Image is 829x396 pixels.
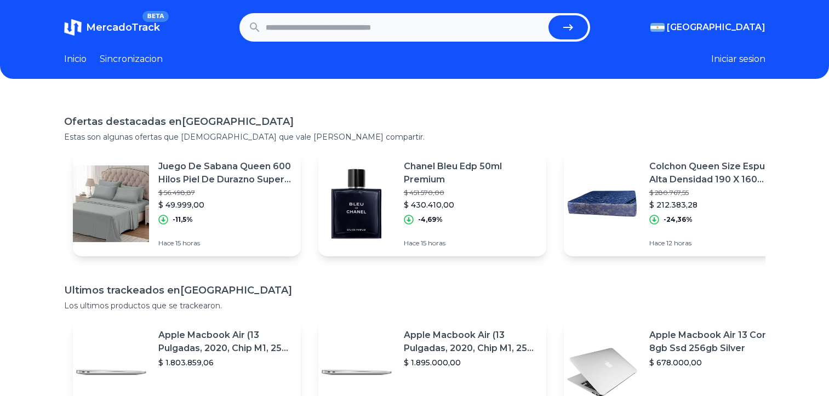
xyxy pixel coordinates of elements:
[158,188,292,197] p: $ 56.498,87
[64,53,87,66] a: Inicio
[318,165,395,242] img: Featured image
[64,19,160,36] a: MercadoTrackBETA
[86,21,160,33] span: MercadoTrack
[100,53,163,66] a: Sincronizacion
[158,329,292,355] p: Apple Macbook Air (13 Pulgadas, 2020, Chip M1, 256 Gb De Ssd, 8 Gb De Ram) - Plata
[158,357,292,368] p: $ 1.803.859,06
[173,215,193,224] p: -11,5%
[564,151,792,256] a: Featured imageColchon Queen Size Espuma Alta Densidad 190 X 160 Jackard$ 280.767,55$ 212.383,28-2...
[404,160,538,186] p: Chanel Bleu Edp 50ml Premium
[404,329,538,355] p: Apple Macbook Air (13 Pulgadas, 2020, Chip M1, 256 Gb De Ssd, 8 Gb De Ram) - Plata
[73,151,301,256] a: Featured imageJuego De Sabana Queen 600 Hilos Piel De Durazno Super Suave$ 56.498,87$ 49.999,00-1...
[64,300,765,311] p: Los ultimos productos que se trackearon.
[667,21,765,34] span: [GEOGRAPHIC_DATA]
[649,160,783,186] p: Colchon Queen Size Espuma Alta Densidad 190 X 160 Jackard
[142,11,168,22] span: BETA
[404,199,538,210] p: $ 430.410,00
[711,53,765,66] button: Iniciar sesion
[73,165,150,242] img: Featured image
[650,21,765,34] button: [GEOGRAPHIC_DATA]
[650,23,665,32] img: Argentina
[318,151,546,256] a: Featured imageChanel Bleu Edp 50ml Premium$ 451.570,00$ 430.410,00-4,69%Hace 15 horas
[158,199,292,210] p: $ 49.999,00
[649,239,783,248] p: Hace 12 horas
[64,283,765,298] h1: Ultimos trackeados en [GEOGRAPHIC_DATA]
[64,19,82,36] img: MercadoTrack
[649,199,783,210] p: $ 212.383,28
[418,215,443,224] p: -4,69%
[64,131,765,142] p: Estas son algunas ofertas que [DEMOGRAPHIC_DATA] que vale [PERSON_NAME] compartir.
[158,160,292,186] p: Juego De Sabana Queen 600 Hilos Piel De Durazno Super Suave
[664,215,693,224] p: -24,36%
[404,188,538,197] p: $ 451.570,00
[649,357,783,368] p: $ 678.000,00
[404,357,538,368] p: $ 1.895.000,00
[158,239,292,248] p: Hace 15 horas
[649,329,783,355] p: Apple Macbook Air 13 Core I5 8gb Ssd 256gb Silver
[564,165,641,242] img: Featured image
[649,188,783,197] p: $ 280.767,55
[404,239,538,248] p: Hace 15 horas
[64,114,765,129] h1: Ofertas destacadas en [GEOGRAPHIC_DATA]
